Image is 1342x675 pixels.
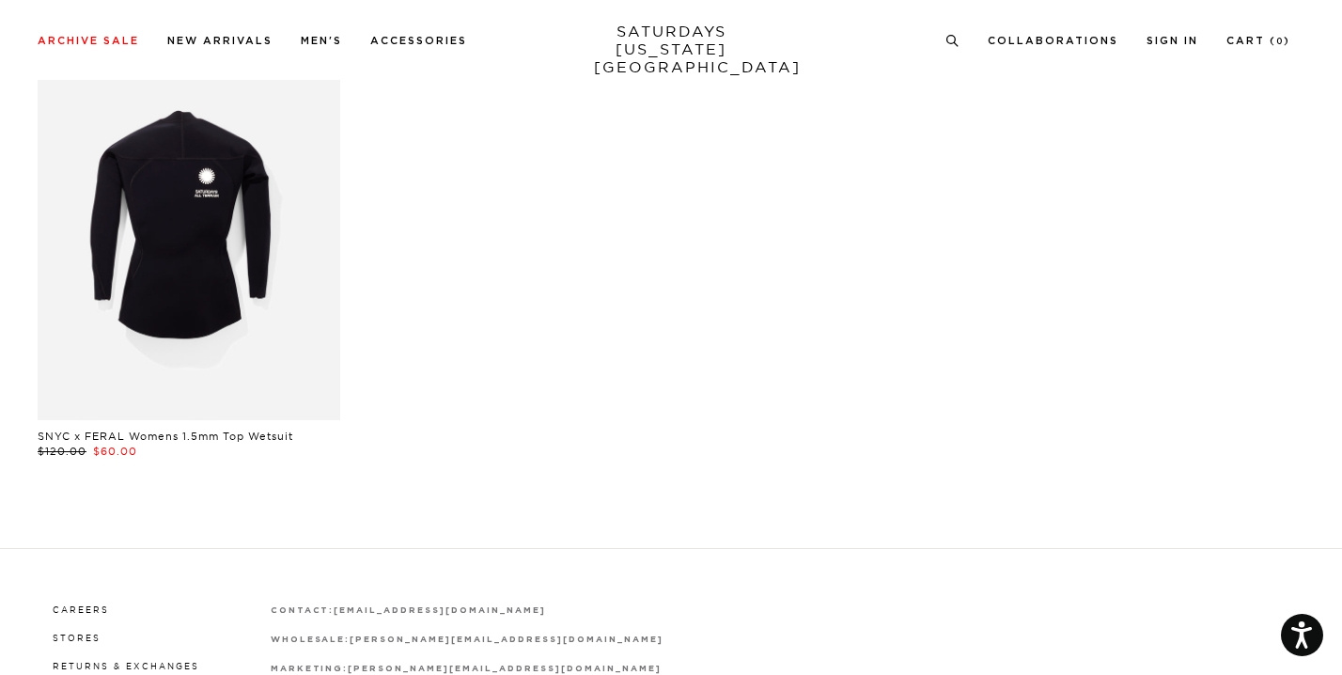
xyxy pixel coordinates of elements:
a: SNYC x FERAL Womens 1.5mm Top Wetsuit [38,430,293,443]
a: Cart (0) [1226,36,1290,46]
a: [PERSON_NAME][EMAIL_ADDRESS][DOMAIN_NAME] [348,663,661,673]
small: 0 [1276,38,1284,46]
strong: [PERSON_NAME][EMAIL_ADDRESS][DOMAIN_NAME] [348,665,661,673]
a: Accessories [370,36,467,46]
strong: [PERSON_NAME][EMAIL_ADDRESS][DOMAIN_NAME] [350,636,663,644]
a: SATURDAYS[US_STATE][GEOGRAPHIC_DATA] [594,23,749,76]
a: [EMAIL_ADDRESS][DOMAIN_NAME] [334,604,545,615]
span: $120.00 [38,445,86,458]
strong: [EMAIL_ADDRESS][DOMAIN_NAME] [334,606,545,615]
strong: contact: [271,606,335,615]
a: Returns & Exchanges [53,661,199,671]
a: Careers [53,604,109,615]
strong: marketing: [271,665,349,673]
a: Stores [53,633,101,643]
a: Collaborations [988,36,1118,46]
a: New Arrivals [167,36,273,46]
span: $60.00 [93,445,137,458]
a: [PERSON_NAME][EMAIL_ADDRESS][DOMAIN_NAME] [350,634,663,644]
strong: wholesale: [271,636,351,644]
a: Sign In [1147,36,1198,46]
a: Archive Sale [38,36,139,46]
a: Men's [301,36,342,46]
